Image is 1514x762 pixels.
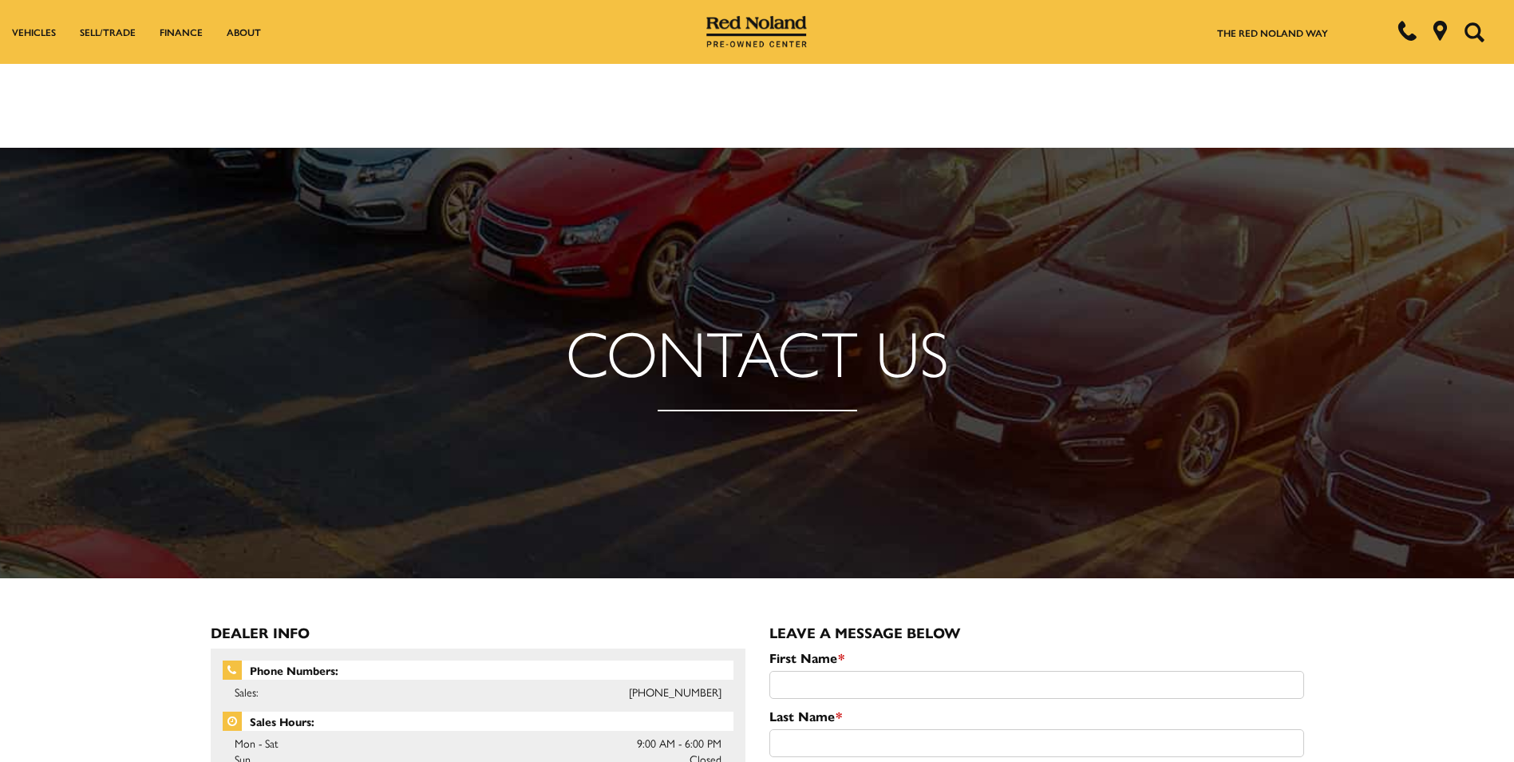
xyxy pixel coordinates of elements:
span: Phone Numbers: [223,661,733,680]
img: Red Noland Pre-Owned [706,16,807,48]
button: Open the search field [1458,1,1490,63]
a: Red Noland Pre-Owned [706,22,807,38]
h3: Leave a Message Below [769,625,1304,641]
a: The Red Noland Way [1217,26,1328,40]
label: First Name [769,649,844,667]
span: 9:00 AM - 6:00 PM [637,735,721,751]
h3: Dealer Info [211,625,745,641]
span: Sales Hours: [223,712,733,731]
span: Mon - Sat [235,735,279,751]
span: Sales: [235,684,259,700]
a: [PHONE_NUMBER] [629,684,721,700]
label: Last Name [769,707,842,725]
